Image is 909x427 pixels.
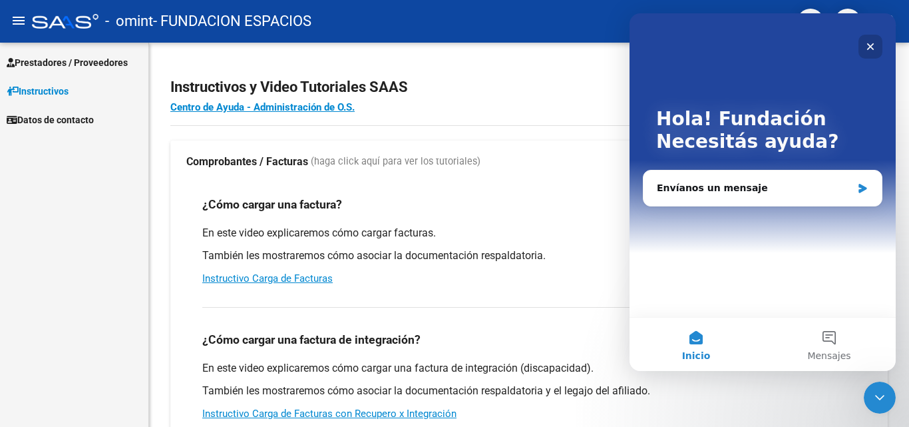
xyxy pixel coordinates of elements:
[630,13,896,371] iframe: Intercom live chat
[202,195,342,214] h3: ¿Cómo cargar una factura?
[105,7,153,36] span: - omint
[170,141,888,183] mat-expansion-panel-header: Comprobantes / Facturas (haga click aquí para ver los tutoriales)
[202,330,421,349] h3: ¿Cómo cargar una factura de integración?
[311,155,480,169] span: (haga click aquí para ver los tutoriales)
[864,382,896,414] iframe: Intercom live chat
[186,155,308,169] strong: Comprobantes / Facturas
[202,226,856,240] p: En este video explicaremos cómo cargar facturas.
[202,272,333,284] a: Instructivo Carga de Facturas
[170,75,888,100] h2: Instructivos y Video Tutoriales SAAS
[11,13,27,29] mat-icon: menu
[202,408,456,420] a: Instructivo Carga de Facturas con Recupero x Integración
[202,248,856,263] p: También les mostraremos cómo asociar la documentación respaldatoria.
[7,84,69,99] span: Instructivos
[7,113,94,127] span: Datos de contacto
[7,55,128,70] span: Prestadores / Proveedores
[202,361,856,376] p: En este video explicaremos cómo cargar una factura de integración (discapacidad).
[202,384,856,398] p: También les mostraremos cómo asociar la documentación respaldatoria y el legajo del afiliado.
[153,7,311,36] span: - FUNDACION ESPACIOS
[170,101,355,113] a: Centro de Ayuda - Administración de O.S.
